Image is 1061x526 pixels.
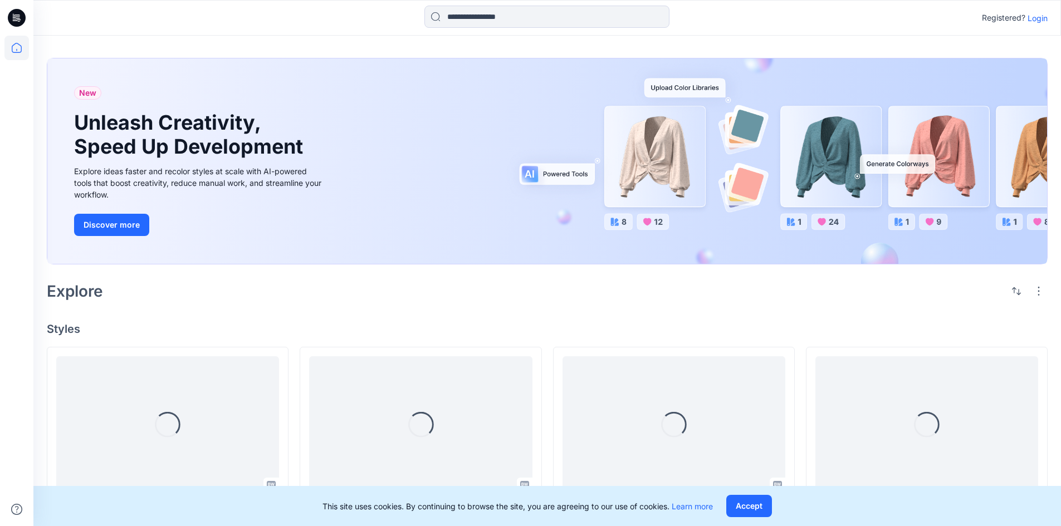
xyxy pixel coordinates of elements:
div: Explore ideas faster and recolor styles at scale with AI-powered tools that boost creativity, red... [74,165,325,200]
span: New [79,86,96,100]
button: Accept [726,495,772,517]
p: Registered? [982,11,1025,24]
button: Discover more [74,214,149,236]
p: This site uses cookies. By continuing to browse the site, you are agreeing to our use of cookies. [322,500,713,512]
h2: Explore [47,282,103,300]
a: Learn more [672,502,713,511]
a: Discover more [74,214,325,236]
p: Login [1028,12,1048,24]
h1: Unleash Creativity, Speed Up Development [74,111,308,159]
h4: Styles [47,322,1048,336]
